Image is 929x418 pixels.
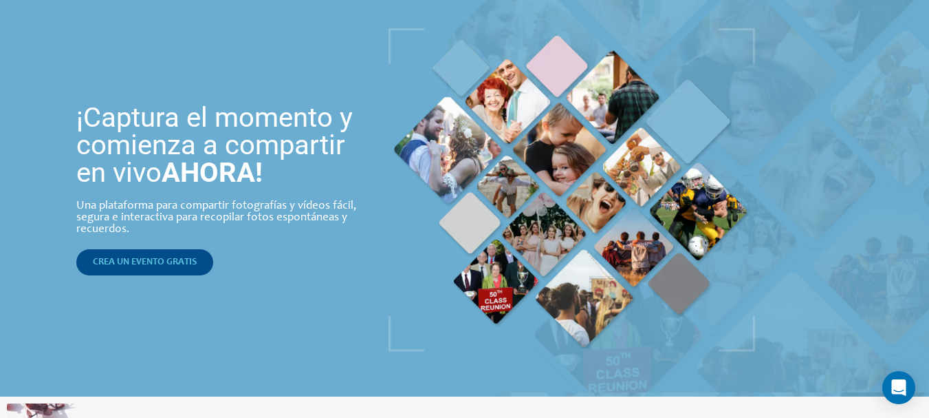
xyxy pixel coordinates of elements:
font: CREA UN EVENTO GRATIS [93,258,197,267]
font: ¡Captura el momento y comienza a compartir en vivo [76,101,353,189]
div: Abrir Intercom Messenger [882,371,915,404]
font: AHORA! [162,156,263,189]
font: Una plataforma para compartir fotografías y vídeos fácil, segura e interactiva para recopilar fot... [76,200,356,236]
a: CREA UN EVENTO GRATIS [76,249,213,275]
img: home_banner_pic | Presentación de fotos en vivo para eventos | Crea un álbum de eventos gratis pa... [389,28,755,352]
